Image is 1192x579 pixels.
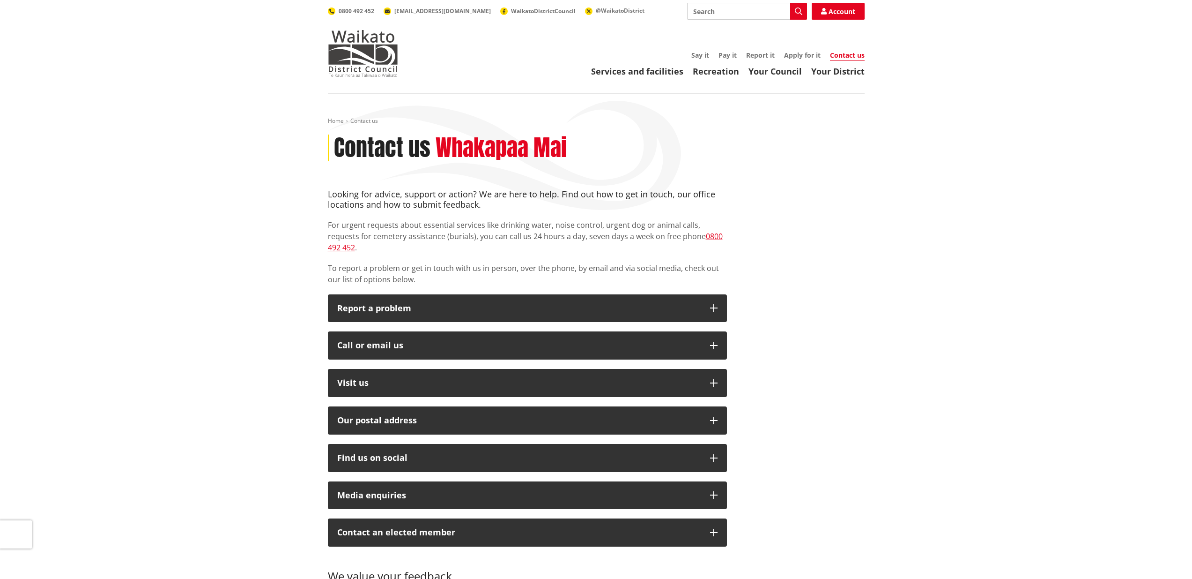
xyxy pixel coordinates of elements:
p: Contact an elected member [337,528,701,537]
button: Media enquiries [328,481,727,510]
a: [EMAIL_ADDRESS][DOMAIN_NAME] [384,7,491,15]
span: [EMAIL_ADDRESS][DOMAIN_NAME] [394,7,491,15]
a: Home [328,117,344,125]
span: @WaikatoDistrict [596,7,644,15]
h4: Looking for advice, support or action? We are here to help. Find out how to get in touch, our off... [328,189,727,210]
a: Say it [691,51,709,60]
span: Contact us [350,117,378,125]
a: Your Council [748,66,802,77]
a: Services and facilities [591,66,683,77]
p: Visit us [337,378,701,388]
div: Call or email us [337,341,701,350]
h1: Contact us [334,135,430,162]
span: 0800 492 452 [339,7,374,15]
img: Waikato District Council - Te Kaunihera aa Takiwaa o Waikato [328,30,398,77]
span: WaikatoDistrictCouncil [511,7,576,15]
button: Our postal address [328,406,727,435]
p: For urgent requests about essential services like drinking water, noise control, urgent dog or an... [328,219,727,253]
a: Pay it [718,51,737,60]
a: Recreation [693,66,739,77]
button: Visit us [328,369,727,397]
p: Report a problem [337,304,701,313]
a: @WaikatoDistrict [585,7,644,15]
a: 0800 492 452 [328,231,723,253]
a: Contact us [830,51,865,61]
a: Apply for it [784,51,821,60]
a: 0800 492 452 [328,7,374,15]
p: To report a problem or get in touch with us in person, over the phone, by email and via social me... [328,263,727,285]
a: Account [812,3,865,20]
button: Call or email us [328,331,727,360]
input: Search input [687,3,807,20]
a: Report it [746,51,775,60]
button: Find us on social [328,444,727,472]
button: Contact an elected member [328,519,727,547]
button: Report a problem [328,294,727,323]
h2: Whakapaa Mai [436,135,567,162]
h2: Our postal address [337,416,701,425]
div: Media enquiries [337,491,701,500]
div: Find us on social [337,453,701,463]
a: Your District [811,66,865,77]
nav: breadcrumb [328,117,865,125]
a: WaikatoDistrictCouncil [500,7,576,15]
